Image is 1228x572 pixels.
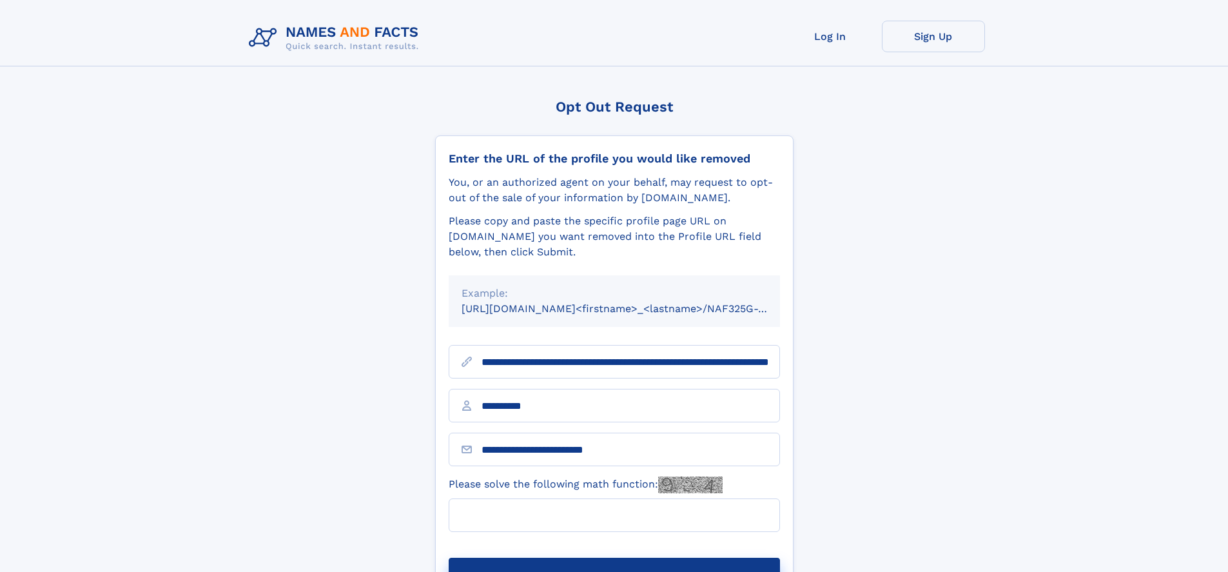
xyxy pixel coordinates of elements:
[882,21,985,52] a: Sign Up
[449,175,780,206] div: You, or an authorized agent on your behalf, may request to opt-out of the sale of your informatio...
[462,286,767,301] div: Example:
[435,99,794,115] div: Opt Out Request
[779,21,882,52] a: Log In
[462,302,804,315] small: [URL][DOMAIN_NAME]<firstname>_<lastname>/NAF325G-xxxxxxxx
[244,21,429,55] img: Logo Names and Facts
[449,213,780,260] div: Please copy and paste the specific profile page URL on [DOMAIN_NAME] you want removed into the Pr...
[449,152,780,166] div: Enter the URL of the profile you would like removed
[449,477,723,493] label: Please solve the following math function:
